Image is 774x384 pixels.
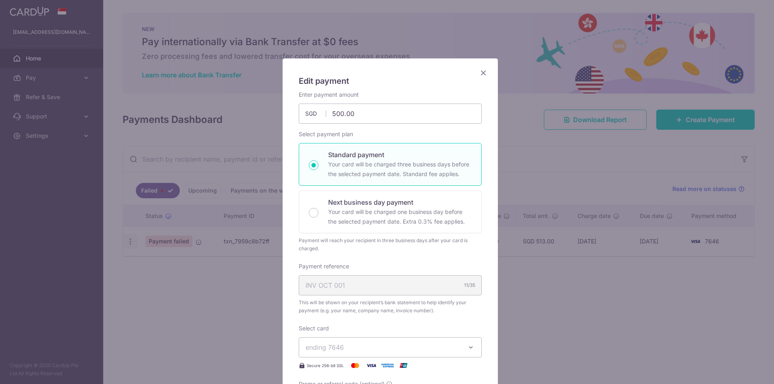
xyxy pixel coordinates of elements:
[305,110,326,118] span: SGD
[328,150,472,160] p: Standard payment
[347,361,363,370] img: Mastercard
[395,361,412,370] img: UnionPay
[328,207,472,226] p: Your card will be charged one business day before the selected payment date. Extra 0.3% fee applies.
[299,324,329,332] label: Select card
[328,160,472,179] p: Your card will be charged three business days before the selected payment date. Standard fee appl...
[299,104,482,124] input: 0.00
[379,361,395,370] img: American Express
[299,299,482,315] span: This will be shown on your recipient’s bank statement to help identify your payment (e.g. your na...
[299,262,349,270] label: Payment reference
[299,91,359,99] label: Enter payment amount
[307,362,344,369] span: Secure 256-bit SSL
[363,361,379,370] img: Visa
[299,130,353,138] label: Select payment plan
[479,68,488,78] button: Close
[299,337,482,357] button: ending 7646
[299,75,482,87] h5: Edit payment
[328,197,472,207] p: Next business day payment
[464,281,475,289] div: 11/35
[306,343,344,351] span: ending 7646
[299,237,482,253] div: Payment will reach your recipient in three business days after your card is charged.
